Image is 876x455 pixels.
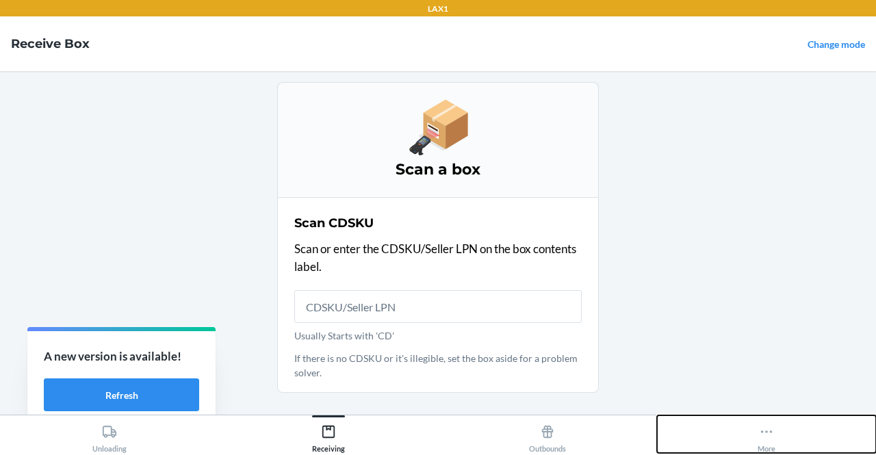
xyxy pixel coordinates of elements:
p: Scan or enter the CDSKU/Seller LPN on the box contents label. [294,240,582,275]
p: If there is no CDSKU or it's illegible, set the box aside for a problem solver. [294,351,582,380]
h3: Scan a box [294,159,582,181]
button: Receiving [219,415,438,453]
p: LAX1 [428,3,448,15]
input: Usually Starts with 'CD' [294,290,582,323]
div: Receiving [312,419,345,453]
div: More [758,419,775,453]
p: A new version is available! [44,348,199,365]
h4: Receive Box [11,35,90,53]
div: Unloading [92,419,127,453]
button: Refresh [44,378,199,411]
button: Outbounds [438,415,657,453]
button: More [657,415,876,453]
a: Change mode [808,38,865,50]
p: Usually Starts with 'CD' [294,328,582,343]
div: Outbounds [529,419,566,453]
h2: Scan CDSKU [294,214,374,232]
